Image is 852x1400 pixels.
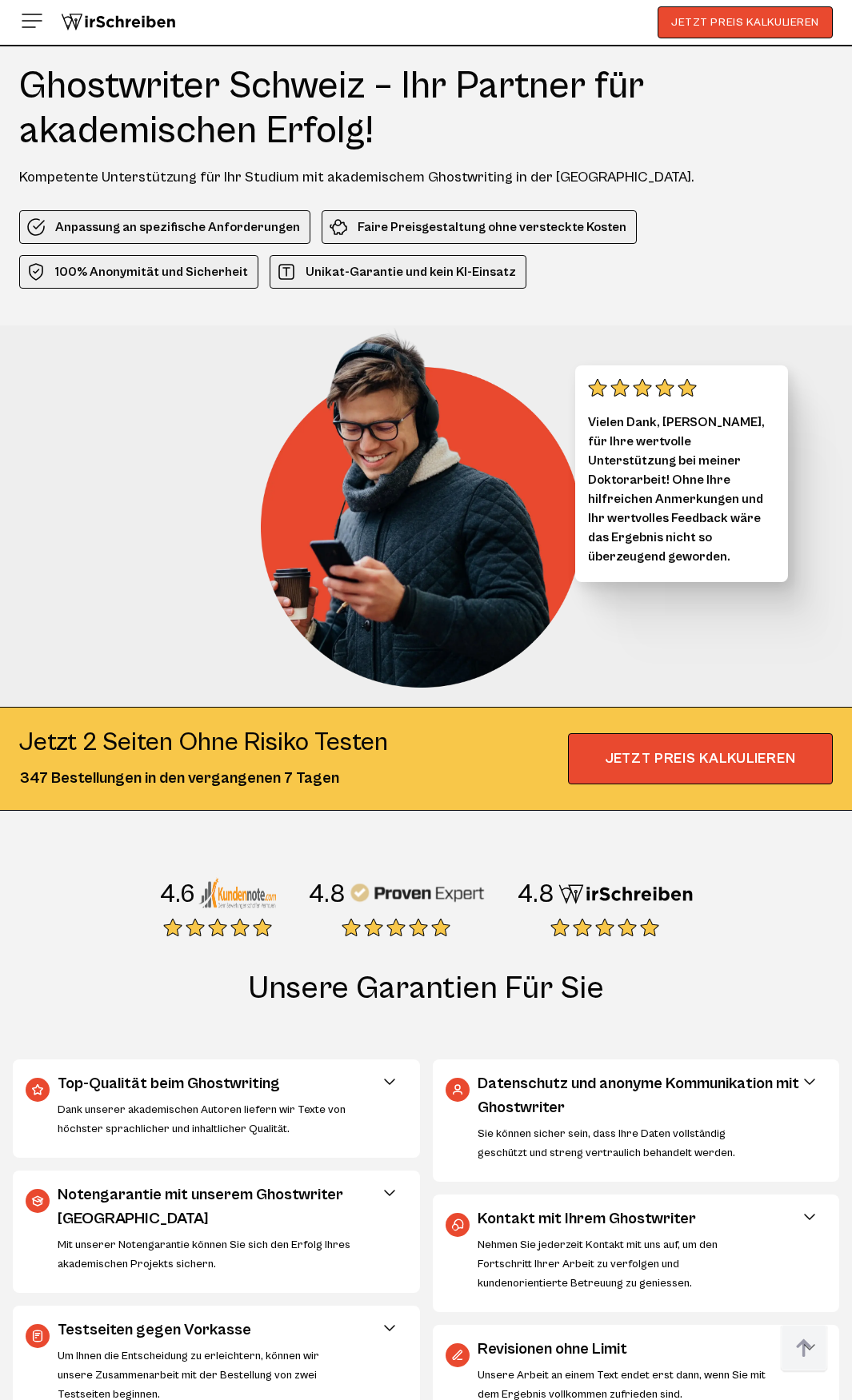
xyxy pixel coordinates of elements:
li: Faire Preisgestaltung ohne versteckte Kosten [322,210,637,244]
img: Testseiten gegen Vorkasse [26,1324,50,1348]
h2: Unsere Garantien für Sie [13,969,839,1039]
img: Kundennote [198,877,276,909]
div: Sie können sicher sein, dass Ihre Daten vollständig geschützt und streng vertraulich behandelt we... [478,1124,771,1163]
span: JETZT PREIS KALKULIEREN [568,733,833,784]
li: 100% Anonymität und Sicherheit [19,255,258,289]
img: Top-Qualität beim Ghostwriting [26,1078,50,1102]
li: Unikat-Garantie und kein KI-Einsatz [270,255,526,289]
div: Mit unserer Notengarantie können Sie sich den Erfolg Ihres akademischen Projekts sichern. [58,1235,351,1274]
h3: Testseiten gegen Vorkasse [58,1318,393,1342]
div: Vielen Dank, [PERSON_NAME], für Ihre wertvolle Unterstützung bei meiner Doktorarbeit! Ohne Ihre h... [575,365,788,582]
img: stars [550,918,659,937]
h3: Revisionen ohne Limit [478,1338,813,1362]
div: 4.8 [308,879,346,911]
img: Revisionen ohne Limit [446,1343,470,1367]
img: logo wirschreiben [61,6,176,38]
div: Nehmen Sie jederzeit Kontakt mit uns auf, um den Fortschritt Ihrer Arbeit zu verfolgen und kunden... [478,1235,771,1293]
img: stars [163,918,272,937]
h3: Datenschutz und anonyme Kommunikation mit Ghostwriter [478,1072,813,1120]
img: 100% Anonymität und Sicherheit [26,262,46,281]
h3: Top-Qualität beim Ghostwriting [58,1072,393,1096]
img: button top [780,1325,828,1373]
div: 4.6 [159,879,195,911]
h3: Notengarantie mit unserem Ghostwriter [GEOGRAPHIC_DATA] [58,1183,393,1231]
h3: Kontakt mit Ihrem Ghostwriter [478,1207,813,1231]
img: Kontakt mit Ihrem Ghostwriter [446,1213,470,1237]
img: Ghostwriter Schweiz – Ihr Partner für akademischen Erfolg! [261,325,605,688]
div: Dank unserer akademischen Autoren liefern wir Texte von höchster sprachlicher und inhaltlicher Qu... [58,1100,351,1139]
div: 4.8 [517,879,554,911]
div: 347 Bestellungen in den vergangenen 7 Tagen [19,767,388,791]
img: Notengarantie mit unserem Ghostwriter Schweiz [26,1189,50,1213]
h1: Ghostwriter Schweiz – Ihr Partner für akademischen Erfolg! [19,64,833,154]
div: Kompetente Unterstützung für Ihr Studium mit akademischem Ghostwriting in der [GEOGRAPHIC_DATA]. [19,165,833,190]
img: Anpassung an spezifische Anforderungen [26,217,46,237]
li: Anpassung an spezifische Anforderungen [19,210,310,244]
img: Faire Preisgestaltung ohne versteckte Kosten [329,217,348,237]
img: Menu open [19,8,45,34]
div: Jetzt 2 seiten ohne risiko testen [19,727,388,759]
img: Datenschutz und anonyme Kommunikation mit Ghostwriter [446,1078,470,1102]
img: stars [588,378,697,397]
button: JETZT PREIS KALKULIEREN [658,6,833,38]
img: Unikat-Garantie und kein KI-Einsatz [277,262,296,281]
img: stars [342,918,450,937]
